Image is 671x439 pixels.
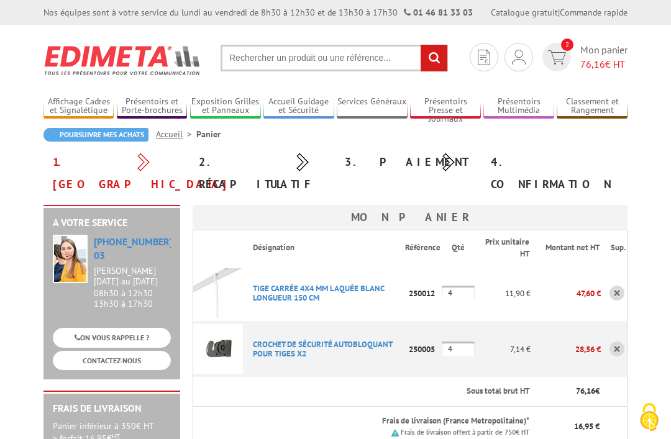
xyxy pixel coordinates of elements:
[405,242,440,254] p: Référence
[478,50,490,65] img: devis rapide
[43,96,114,117] a: Affichage Cadres et Signalétique
[541,242,600,254] p: Montant net HT
[580,43,628,71] span: Mon panier
[193,205,628,230] h3: Mon panier
[491,7,558,18] a: Catalogue gratuit
[53,217,171,229] h2: A votre service
[253,283,384,303] a: TIGE CARRéE 4X4 MM LAQUéE BLANC LONGUEUR 150 CM
[421,45,447,71] input: rechercher
[541,386,600,397] p: €
[580,58,605,70] span: 76,16
[413,7,473,18] a: 01 46 81 33 03
[94,235,173,262] a: [PHONE_NUMBER] 03
[53,328,171,347] a: ON VOUS RAPPELLE ?
[190,96,260,117] a: Exposition Grilles et Panneaux
[601,230,628,266] th: Sup.
[410,96,480,117] a: Présentoirs Presse et Journaux
[475,283,531,304] p: 11,90 €
[43,128,148,142] a: Poursuivre mes achats
[512,50,526,65] img: devis rapide
[193,268,243,318] img: TIGE CARRéE 4X4 MM LAQUéE BLANC LONGUEUR 150 CM
[485,237,529,260] p: Prix unitaire HT
[557,96,627,117] a: Classement et Rangement
[94,266,171,309] div: 08h30 à 12h30 13h30 à 17h30
[189,151,335,196] div: 2. Récapitulatif
[335,151,482,173] div: 3. Paiement
[580,57,628,71] span: € HT
[475,338,531,360] p: 7,14 €
[243,377,531,406] th: Sous total brut HT
[576,386,595,396] span: 76,16
[560,7,628,18] a: Commande rapide
[117,96,187,117] a: Présentoirs et Porte-brochures
[43,151,189,196] div: 1. [GEOGRAPHIC_DATA]
[196,128,221,140] li: Panier
[53,235,88,283] img: widget-service.jpg
[221,45,448,71] input: Rechercher un produit ou une référence...
[405,338,442,360] p: 250005
[43,6,473,19] div: Nos équipes sont à votre service du lundi au vendredi de 8h30 à 12h30 et de 13h30 à 17h30
[43,37,202,83] img: Edimeta
[531,338,601,360] p: 28,56 €
[442,230,475,266] th: Qté
[253,339,392,359] a: CROCHET DE SéCURITé AUTOBLOQUANT POUR TIGES X2
[391,429,399,437] img: picto.png
[561,38,573,51] span: 2
[634,402,665,433] img: Cookies (fenêtre modale)
[193,324,243,374] img: CROCHET DE SéCURITé AUTOBLOQUANT POUR TIGES X2
[482,151,628,196] div: 4. Confirmation
[263,96,334,117] a: Accueil Guidage et Sécurité
[483,96,554,117] a: Présentoirs Multimédia
[548,50,566,65] img: devis rapide
[405,283,442,304] p: 250012
[243,230,405,266] th: Désignation
[337,96,407,117] a: Services Généraux
[156,129,196,140] a: Accueil
[628,397,671,439] button: Cookies (fenêtre modale)
[574,421,600,432] span: 16,95 €
[253,415,529,427] p: Frais de livraison (France Metropolitaine)*
[401,428,529,437] small: Frais de livraison offert à partir de 750€ HT
[94,266,171,287] div: [PERSON_NAME][DATE] au [DATE]
[491,6,628,19] div: |
[531,283,601,304] p: 47,60 €
[539,43,628,71] a: devis rapide 2 Mon panier 76,16€ HT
